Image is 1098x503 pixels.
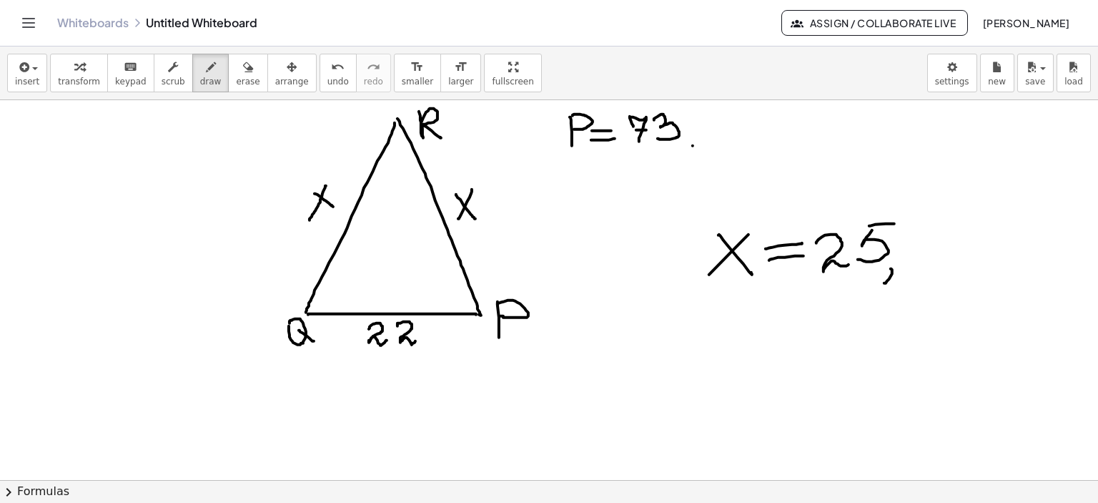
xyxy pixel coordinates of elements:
[7,54,47,92] button: insert
[192,54,229,92] button: draw
[927,54,977,92] button: settings
[980,54,1014,92] button: new
[793,16,956,29] span: Assign / Collaborate Live
[15,77,39,87] span: insert
[58,77,100,87] span: transform
[440,54,481,92] button: format_sizelarger
[275,77,309,87] span: arrange
[267,54,317,92] button: arrange
[1064,77,1083,87] span: load
[935,77,969,87] span: settings
[1025,77,1045,87] span: save
[448,77,473,87] span: larger
[236,77,259,87] span: erase
[331,59,345,76] i: undo
[200,77,222,87] span: draw
[454,59,468,76] i: format_size
[50,54,108,92] button: transform
[115,77,147,87] span: keypad
[107,54,154,92] button: keyboardkeypad
[394,54,441,92] button: format_sizesmaller
[364,77,383,87] span: redo
[154,54,193,92] button: scrub
[982,16,1069,29] span: [PERSON_NAME]
[17,11,40,34] button: Toggle navigation
[57,16,129,30] a: Whiteboards
[988,77,1006,87] span: new
[1057,54,1091,92] button: load
[484,54,541,92] button: fullscreen
[410,59,424,76] i: format_size
[492,77,533,87] span: fullscreen
[124,59,137,76] i: keyboard
[356,54,391,92] button: redoredo
[367,59,380,76] i: redo
[327,77,349,87] span: undo
[781,10,968,36] button: Assign / Collaborate Live
[162,77,185,87] span: scrub
[971,10,1081,36] button: [PERSON_NAME]
[1017,54,1054,92] button: save
[402,77,433,87] span: smaller
[228,54,267,92] button: erase
[320,54,357,92] button: undoundo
